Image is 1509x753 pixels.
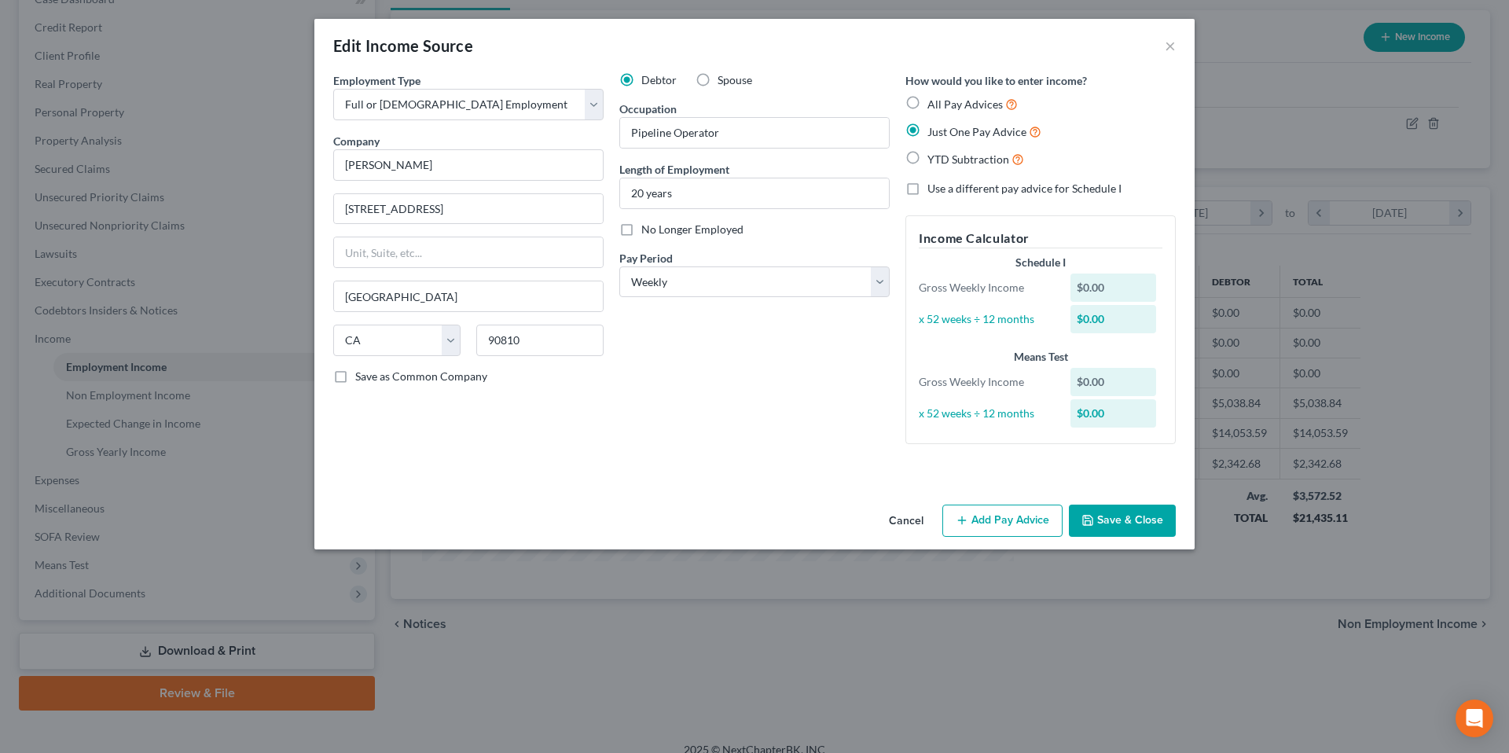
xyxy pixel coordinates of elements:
[1070,368,1157,396] div: $0.00
[619,161,729,178] label: Length of Employment
[334,194,603,224] input: Enter address...
[355,369,487,383] span: Save as Common Company
[911,280,1063,296] div: Gross Weekly Income
[1070,305,1157,333] div: $0.00
[619,252,673,265] span: Pay Period
[333,74,420,87] span: Employment Type
[919,229,1162,248] h5: Income Calculator
[333,35,473,57] div: Edit Income Source
[333,149,604,181] input: Search company by name...
[905,72,1087,89] label: How would you like to enter income?
[927,182,1122,195] span: Use a different pay advice for Schedule I
[620,178,889,208] input: ex: 2 years
[927,97,1003,111] span: All Pay Advices
[333,134,380,148] span: Company
[919,255,1162,270] div: Schedule I
[334,281,603,311] input: Enter city...
[619,101,677,117] label: Occupation
[334,237,603,267] input: Unit, Suite, etc...
[942,505,1063,538] button: Add Pay Advice
[911,374,1063,390] div: Gross Weekly Income
[641,73,677,86] span: Debtor
[1456,700,1493,737] div: Open Intercom Messenger
[919,349,1162,365] div: Means Test
[876,506,936,538] button: Cancel
[911,311,1063,327] div: x 52 weeks ÷ 12 months
[927,125,1026,138] span: Just One Pay Advice
[620,118,889,148] input: --
[927,152,1009,166] span: YTD Subtraction
[911,406,1063,421] div: x 52 weeks ÷ 12 months
[718,73,752,86] span: Spouse
[1165,36,1176,55] button: ×
[1070,274,1157,302] div: $0.00
[1069,505,1176,538] button: Save & Close
[476,325,604,356] input: Enter zip...
[641,222,743,236] span: No Longer Employed
[1070,399,1157,428] div: $0.00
